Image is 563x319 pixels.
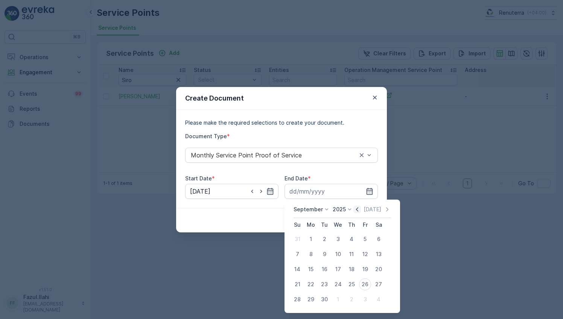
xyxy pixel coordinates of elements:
[305,233,317,245] div: 1
[373,278,385,290] div: 27
[364,206,381,213] p: [DATE]
[332,233,344,245] div: 3
[359,293,371,305] div: 3
[305,293,317,305] div: 29
[345,218,358,232] th: Thursday
[331,218,345,232] th: Wednesday
[291,233,303,245] div: 31
[285,184,378,199] input: dd/mm/yyyy
[318,263,330,275] div: 16
[373,248,385,260] div: 13
[345,233,358,245] div: 4
[345,293,358,305] div: 2
[318,233,330,245] div: 2
[318,293,330,305] div: 30
[333,206,346,213] p: 2025
[332,293,344,305] div: 1
[373,293,385,305] div: 4
[185,133,227,139] label: Document Type
[291,293,303,305] div: 28
[185,119,378,127] p: Please make the required selections to create your document.
[291,263,303,275] div: 14
[359,278,371,290] div: 26
[291,248,303,260] div: 7
[304,218,318,232] th: Monday
[305,263,317,275] div: 15
[285,175,308,182] label: End Date
[318,248,330,260] div: 9
[305,278,317,290] div: 22
[345,278,358,290] div: 25
[373,263,385,275] div: 20
[345,263,358,275] div: 18
[185,184,278,199] input: dd/mm/yyyy
[372,218,385,232] th: Saturday
[359,263,371,275] div: 19
[345,248,358,260] div: 11
[294,206,323,213] p: September
[359,233,371,245] div: 5
[185,93,244,104] p: Create Document
[332,248,344,260] div: 10
[332,278,344,290] div: 24
[358,218,372,232] th: Friday
[373,233,385,245] div: 6
[318,278,330,290] div: 23
[318,218,331,232] th: Tuesday
[185,175,212,182] label: Start Date
[291,278,303,290] div: 21
[332,263,344,275] div: 17
[291,218,304,232] th: Sunday
[305,248,317,260] div: 8
[359,248,371,260] div: 12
